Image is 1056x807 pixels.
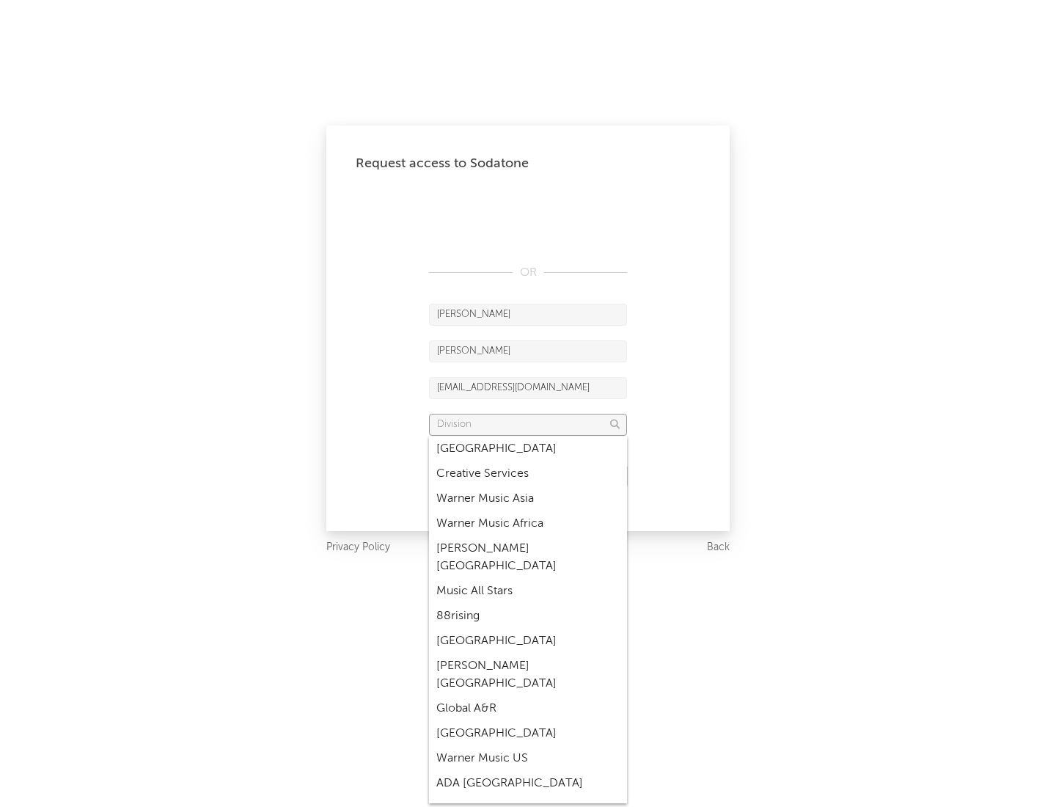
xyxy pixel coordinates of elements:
[429,536,627,579] div: [PERSON_NAME] [GEOGRAPHIC_DATA]
[429,511,627,536] div: Warner Music Africa
[429,437,627,461] div: [GEOGRAPHIC_DATA]
[429,486,627,511] div: Warner Music Asia
[326,538,390,557] a: Privacy Policy
[429,461,627,486] div: Creative Services
[429,579,627,604] div: Music All Stars
[356,155,700,172] div: Request access to Sodatone
[429,604,627,629] div: 88rising
[429,414,627,436] input: Division
[429,377,627,399] input: Email
[429,771,627,796] div: ADA [GEOGRAPHIC_DATA]
[429,654,627,696] div: [PERSON_NAME] [GEOGRAPHIC_DATA]
[429,721,627,746] div: [GEOGRAPHIC_DATA]
[429,304,627,326] input: First Name
[707,538,730,557] a: Back
[429,746,627,771] div: Warner Music US
[429,629,627,654] div: [GEOGRAPHIC_DATA]
[429,264,627,282] div: OR
[429,696,627,721] div: Global A&R
[429,340,627,362] input: Last Name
